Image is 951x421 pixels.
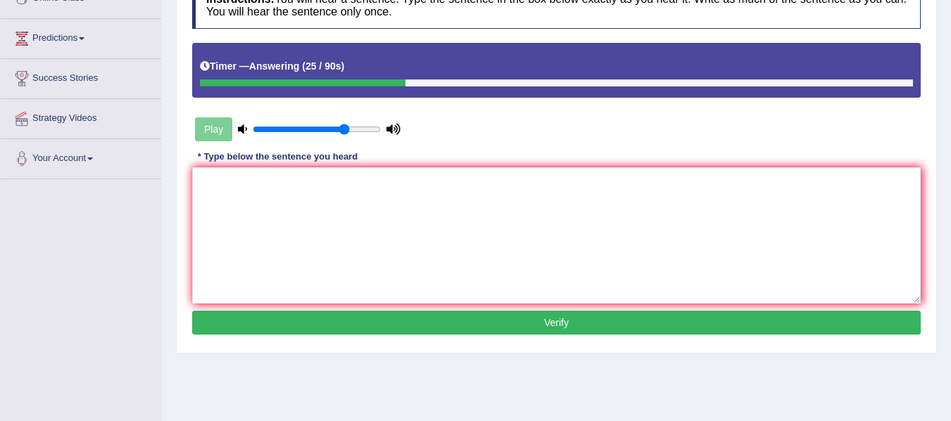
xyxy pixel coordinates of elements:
h5: Timer — [200,61,344,72]
a: Your Account [1,139,161,174]
a: Predictions [1,19,161,54]
button: Verify [192,311,921,335]
b: ( [302,60,306,72]
a: Success Stories [1,59,161,94]
b: 25 / 90s [306,60,341,72]
a: Strategy Videos [1,99,161,134]
b: ) [341,60,345,72]
b: Answering [249,60,300,72]
div: * Type below the sentence you heard [192,150,363,164]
